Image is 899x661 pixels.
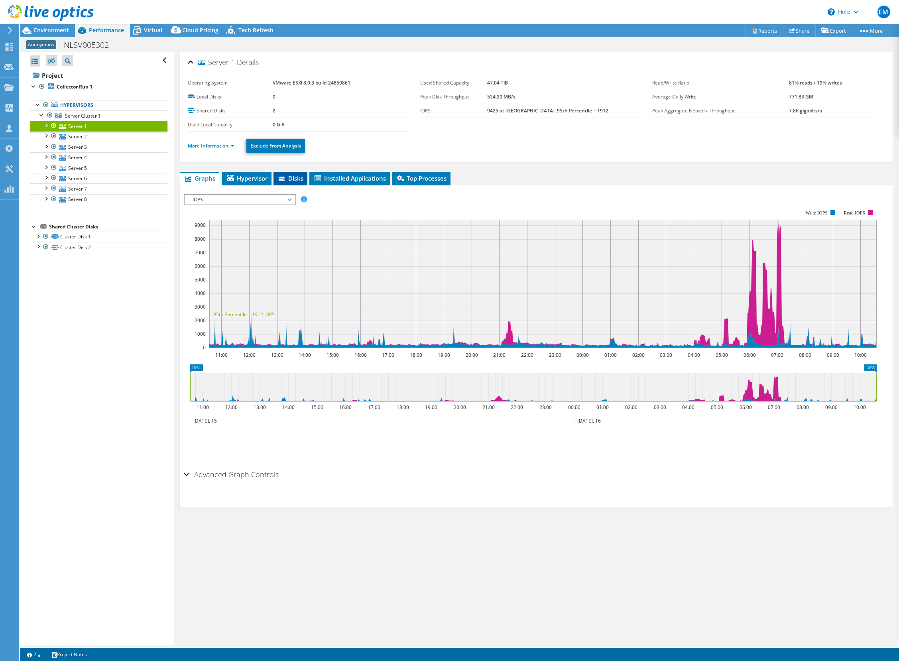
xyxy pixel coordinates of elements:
[682,404,694,411] text: 04:00
[215,352,227,358] text: 11:00
[368,404,380,411] text: 17:00
[198,59,235,67] span: Server 1
[745,24,783,37] a: Reports
[188,142,234,149] a: More Information
[273,121,285,128] b: 0 GiB
[789,107,822,114] b: 7.86 gigabits/s
[60,41,121,49] h1: NLSV005302
[568,404,580,411] text: 00:00
[26,40,56,49] span: Anonymous
[49,222,167,232] div: Shared Cluster Disks
[313,174,386,182] span: Installed Applications
[659,352,672,358] text: 03:00
[246,139,305,153] a: Exclude From Analysis
[409,352,422,358] text: 18:00
[195,276,206,283] text: 5000
[625,404,637,411] text: 02:00
[877,6,890,18] span: EM
[632,352,644,358] text: 02:00
[188,107,273,115] label: Shared Disks
[853,404,866,411] text: 10:00
[195,290,206,297] text: 4000
[487,93,515,100] b: 524.20 MB/s
[213,311,275,318] text: 95th Percentile = 1912 IOPS
[273,93,275,100] b: 0
[237,57,259,67] span: Details
[203,344,206,351] text: 0
[188,79,273,87] label: Operating System
[30,194,167,205] a: Server 8
[225,404,237,411] text: 12:00
[854,352,866,358] text: 10:00
[815,24,852,37] a: Export
[783,24,816,37] a: Share
[576,352,588,358] text: 00:00
[226,174,268,182] span: Hypervisor
[30,183,167,194] a: Server 7
[22,649,46,659] a: 2
[46,649,92,659] a: Project Notes
[30,131,167,142] a: Server 2
[282,404,294,411] text: 14:00
[825,404,837,411] text: 09:00
[196,404,209,411] text: 11:00
[184,174,215,182] span: Graphs
[277,174,303,182] span: Disks
[743,352,755,358] text: 06:00
[271,352,283,358] text: 13:00
[710,404,723,411] text: 05:00
[739,404,751,411] text: 06:00
[687,352,700,358] text: 04:00
[420,107,487,115] label: IOPS:
[30,173,167,183] a: Server 6
[521,352,533,358] text: 22:00
[487,107,608,114] b: 9425 at [GEOGRAPHIC_DATA], 95th Percentile = 1912
[796,404,809,411] text: 08:00
[273,79,350,86] b: VMware ESXi 8.0.3 build-24859861
[195,303,206,310] text: 3000
[852,24,889,37] a: More
[339,404,351,411] text: 16:00
[34,26,69,34] span: Environment
[396,174,447,182] span: Top Processes
[653,404,666,411] text: 03:00
[30,110,167,121] a: Server Cluster 1
[30,242,167,252] a: Cluster Disk 2
[30,232,167,242] a: Cluster Disk 1
[425,404,437,411] text: 19:00
[596,404,608,411] text: 01:00
[652,93,789,101] label: Average Daily Write
[805,210,828,216] text: Write IOPS
[195,236,206,242] text: 8000
[253,404,266,411] text: 13:00
[844,210,865,216] text: Read IOPS
[273,107,275,114] b: 2
[326,352,338,358] text: 15:00
[30,152,167,163] a: Server 4
[771,352,783,358] text: 07:00
[195,330,206,337] text: 1000
[420,79,487,87] label: Used Shared Capacity
[189,195,291,205] span: IOPS
[767,404,780,411] text: 07:00
[382,352,394,358] text: 17:00
[184,466,279,482] h2: Advanced Graph Controls
[354,352,366,358] text: 16:00
[182,26,218,34] span: Cloud Pricing
[715,352,728,358] text: 05:00
[298,352,311,358] text: 14:00
[539,404,551,411] text: 23:00
[789,93,813,100] b: 771.83 GiB
[487,79,508,86] b: 47.04 TiB
[453,404,466,411] text: 20:00
[549,352,561,358] text: 23:00
[195,249,206,256] text: 7000
[195,222,206,228] text: 9000
[195,263,206,270] text: 6000
[311,404,323,411] text: 15:00
[30,82,167,92] a: Collector Run 1
[243,352,255,358] text: 12:00
[437,352,450,358] text: 19:00
[826,352,839,358] text: 09:00
[65,112,101,119] span: Server Cluster 1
